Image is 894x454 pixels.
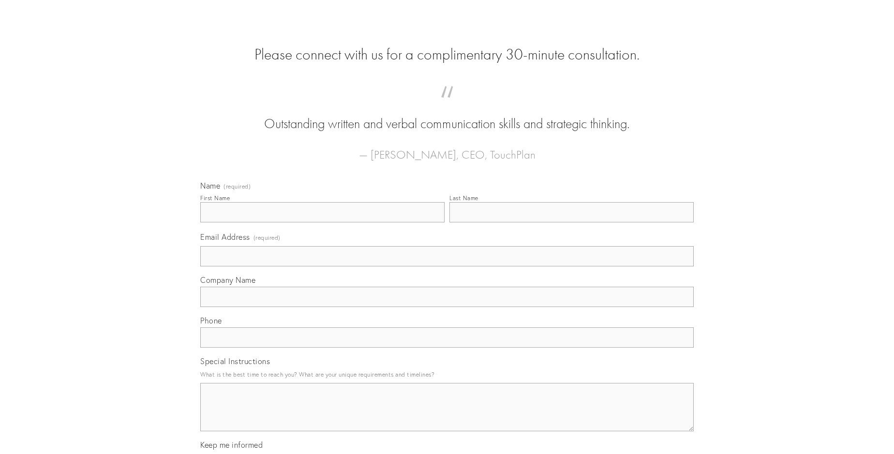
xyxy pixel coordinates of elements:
div: Last Name [449,194,478,202]
span: Special Instructions [200,356,270,366]
span: Phone [200,316,222,325]
span: (required) [253,231,281,244]
span: Company Name [200,275,255,285]
blockquote: Outstanding written and verbal communication skills and strategic thinking. [216,96,678,133]
span: Keep me informed [200,440,263,450]
p: What is the best time to reach you? What are your unique requirements and timelines? [200,368,694,381]
span: Email Address [200,232,250,242]
span: “ [216,96,678,115]
span: Name [200,181,220,190]
div: First Name [200,194,230,202]
figcaption: — [PERSON_NAME], CEO, TouchPlan [216,133,678,164]
h2: Please connect with us for a complimentary 30-minute consultation. [200,45,694,64]
span: (required) [223,184,251,190]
